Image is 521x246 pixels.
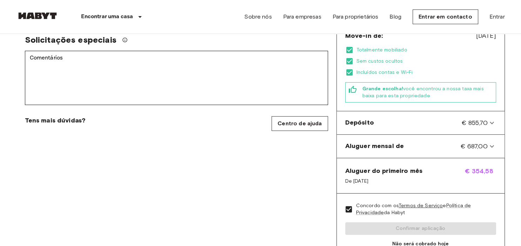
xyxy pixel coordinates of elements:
span: Totalmente mobiliado [356,47,496,54]
span: € 687,00 [461,142,487,151]
a: Blog [389,13,401,21]
span: Move-in de: [345,31,383,40]
span: Aluguer mensal de [345,142,404,151]
div: Aluguer mensal de€ 687,00 [340,138,502,155]
span: € 855,70 [462,118,487,127]
a: Sobre nós [244,13,272,21]
svg: Nós faremos o nosso melhor para atender à sua solicitação, mas por favor note que não podemos gar... [122,37,128,43]
span: Concordo com os e da Habyt [356,202,490,216]
a: Entrar em contacto [413,9,478,24]
a: Termos de Serviço [399,203,443,209]
span: Solicitações especiais [25,35,116,45]
span: Depósito [345,118,374,127]
span: Tens mais dúvidas? [25,116,86,125]
b: Grande escolha! [362,86,403,92]
span: De [DATE] [345,178,422,185]
a: Para proprietários [333,13,379,21]
span: [DATE] [476,31,496,40]
span: Sem custos ocultos [356,58,496,65]
a: Para empresas [283,13,321,21]
span: Aluguer do primeiro mês [345,167,422,175]
a: Centro de ajuda [272,116,328,131]
div: Comentários [25,51,328,105]
div: Depósito€ 855,70 [340,114,502,132]
a: Política de Privacidade [356,203,471,216]
p: Encontrar uma casa [81,13,133,21]
span: você encontrou a nossa taxa mais baixa para esta propriedade [362,85,493,99]
span: Incluídos contas e Wi-Fi [356,69,496,76]
span: € 354,58 [465,167,496,185]
a: Entrar [489,13,505,21]
img: Habyt [16,12,59,19]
